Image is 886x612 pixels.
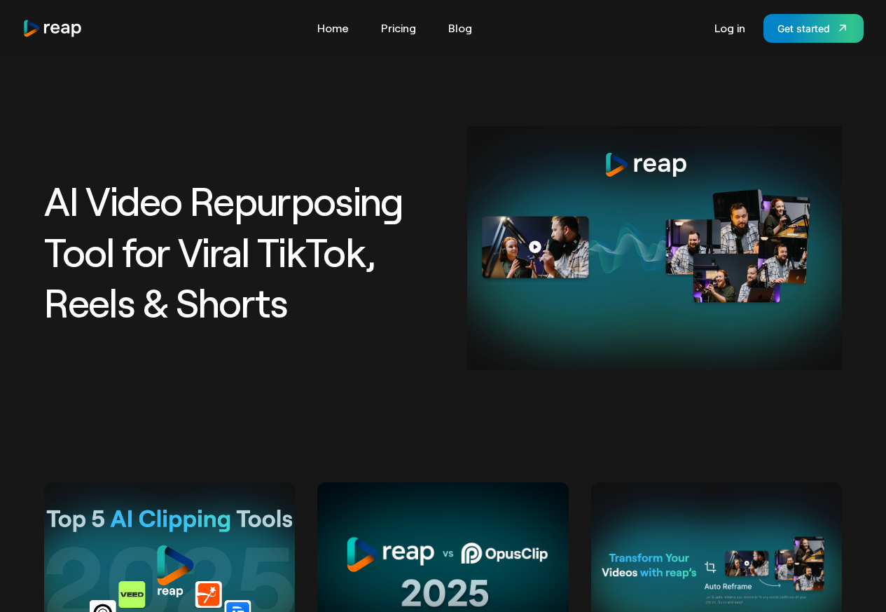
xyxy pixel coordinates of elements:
a: Log in [707,17,752,39]
h1: AI Video Repurposing Tool for Viral TikTok, Reels & Shorts [44,175,450,328]
a: home [22,19,83,38]
div: Get started [777,21,830,36]
a: Home [310,17,356,39]
a: Pricing [374,17,423,39]
a: Blog [441,17,479,39]
img: AI Video Repurposing Tool for Viral TikTok, Reels & Shorts [467,126,842,370]
a: Get started [763,14,864,43]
